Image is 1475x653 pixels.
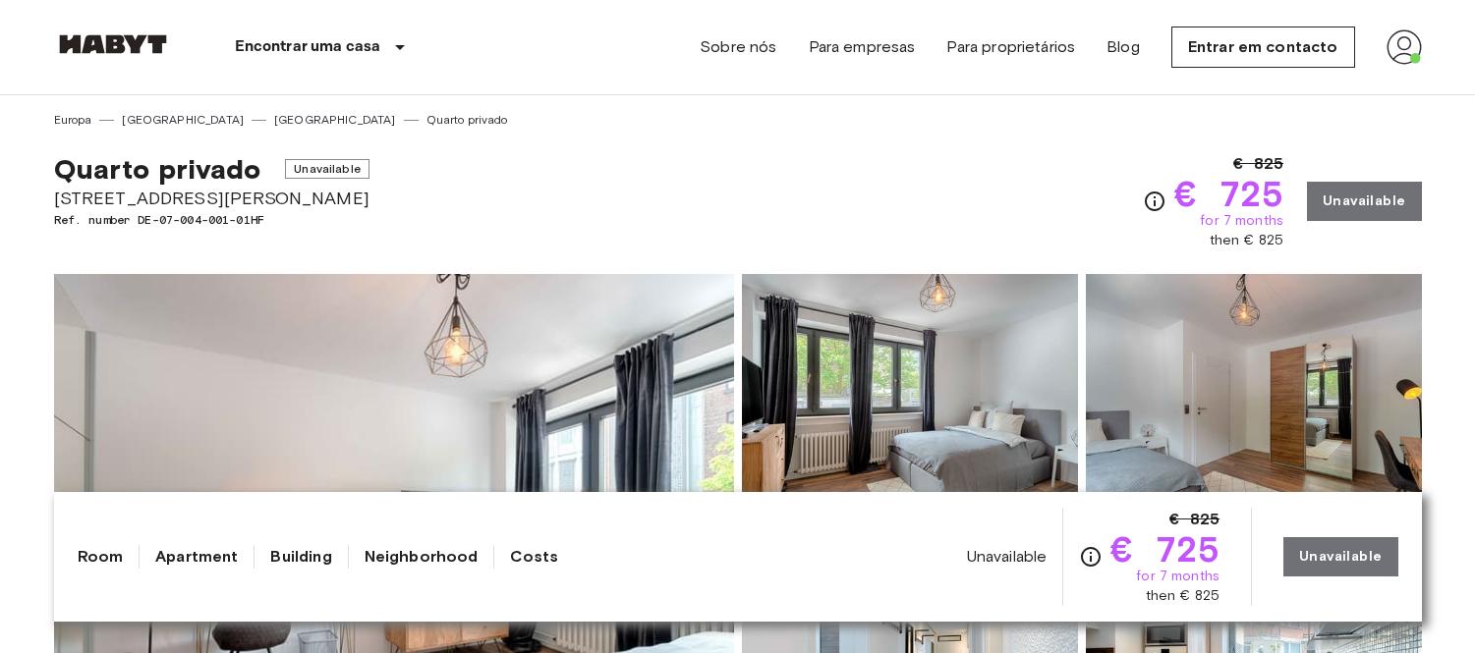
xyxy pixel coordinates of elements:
a: [GEOGRAPHIC_DATA] [122,111,244,129]
a: Building [270,545,331,569]
a: Costs [510,545,558,569]
span: € 725 [1110,531,1220,567]
a: Europa [54,111,92,129]
a: Sobre nós [700,35,776,59]
span: then € 825 [1146,586,1220,606]
span: € 825 [1169,508,1220,531]
span: € 825 [1233,152,1283,176]
a: Entrar em contacto [1171,27,1355,68]
a: Blog [1106,35,1140,59]
span: € 725 [1174,176,1283,211]
a: Para proprietários [946,35,1075,59]
img: Picture of unit DE-07-004-001-01HF [1086,274,1422,531]
span: Ref. number DE-07-004-001-01HF [54,211,369,229]
svg: Check cost overview for full price breakdown. Please note that discounts apply to new joiners onl... [1079,545,1103,569]
span: for 7 months [1200,211,1283,231]
span: for 7 months [1136,567,1220,586]
a: Apartment [155,545,238,569]
a: Para empresas [809,35,916,59]
a: Quarto privado [426,111,508,129]
img: Picture of unit DE-07-004-001-01HF [742,274,1078,531]
span: Quarto privado [54,152,261,186]
span: Unavailable [967,546,1048,568]
a: Room [78,545,124,569]
span: then € 825 [1210,231,1284,250]
img: avatar [1387,29,1422,65]
svg: Check cost overview for full price breakdown. Please note that discounts apply to new joiners onl... [1143,190,1166,213]
span: [STREET_ADDRESS][PERSON_NAME] [54,186,369,211]
a: Neighborhood [365,545,479,569]
img: Habyt [54,34,172,54]
p: Encontrar uma casa [235,35,381,59]
span: Unavailable [285,159,369,179]
a: [GEOGRAPHIC_DATA] [274,111,396,129]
